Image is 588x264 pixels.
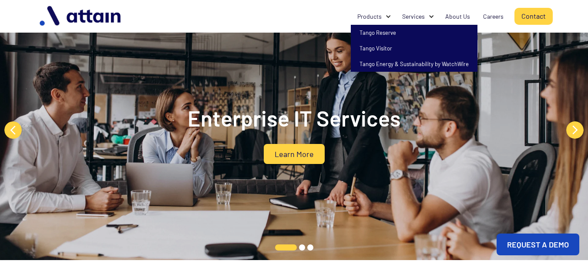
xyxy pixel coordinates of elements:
a: Tango Visitor [351,40,477,56]
button: Next [566,121,584,139]
a: Contact [514,8,553,25]
a: Learn More [264,144,325,164]
button: 2 of 3 [299,244,305,251]
div: Products [351,8,396,25]
div: Services [402,12,425,21]
button: Previous [4,121,22,139]
a: Careers [477,8,510,25]
img: logo [35,3,127,30]
h2: Enterprise IT Services [120,105,468,131]
div: Careers [483,12,504,21]
button: 1 of 3 [275,244,297,251]
nav: Products [351,25,477,72]
a: Tango Reserve [351,25,477,40]
div: Services [396,8,439,25]
button: 3 of 3 [307,244,313,251]
a: Tango Energy & Sustainability by WatchWire [351,56,477,72]
a: About Us [439,8,477,25]
a: REQUEST A DEMO [497,234,579,255]
div: About Us [445,12,470,21]
div: Products [357,12,382,21]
